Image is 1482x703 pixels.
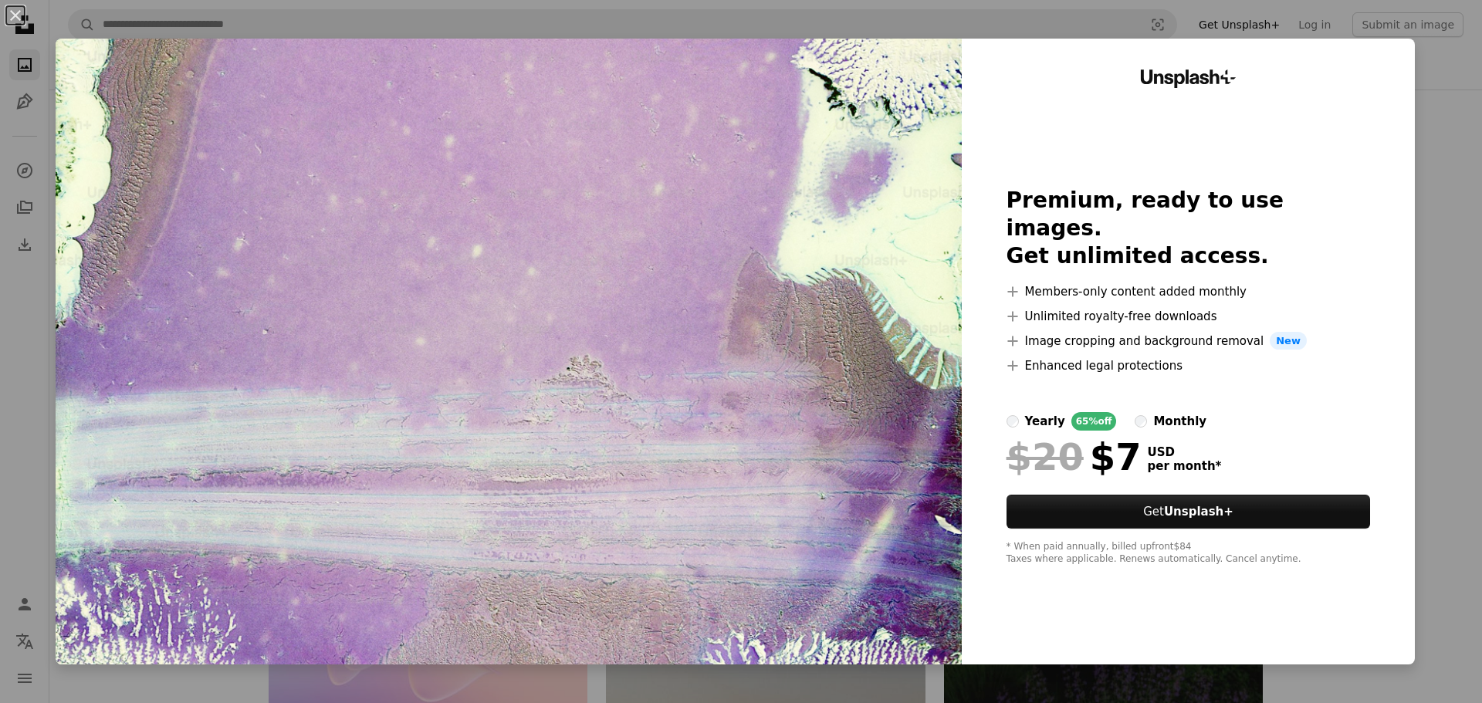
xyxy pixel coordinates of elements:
div: 65% off [1071,412,1117,431]
div: monthly [1153,412,1206,431]
li: Enhanced legal protections [1007,357,1371,375]
span: $20 [1007,437,1084,477]
span: New [1270,332,1307,350]
li: Members-only content added monthly [1007,282,1371,301]
li: Image cropping and background removal [1007,332,1371,350]
h2: Premium, ready to use images. Get unlimited access. [1007,187,1371,270]
div: * When paid annually, billed upfront $84 Taxes where applicable. Renews automatically. Cancel any... [1007,541,1371,566]
span: per month * [1148,459,1222,473]
li: Unlimited royalty-free downloads [1007,307,1371,326]
span: USD [1148,445,1222,459]
button: GetUnsplash+ [1007,495,1371,529]
div: yearly [1025,412,1065,431]
input: monthly [1135,415,1147,428]
div: $7 [1007,437,1142,477]
input: yearly65%off [1007,415,1019,428]
strong: Unsplash+ [1164,505,1233,519]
